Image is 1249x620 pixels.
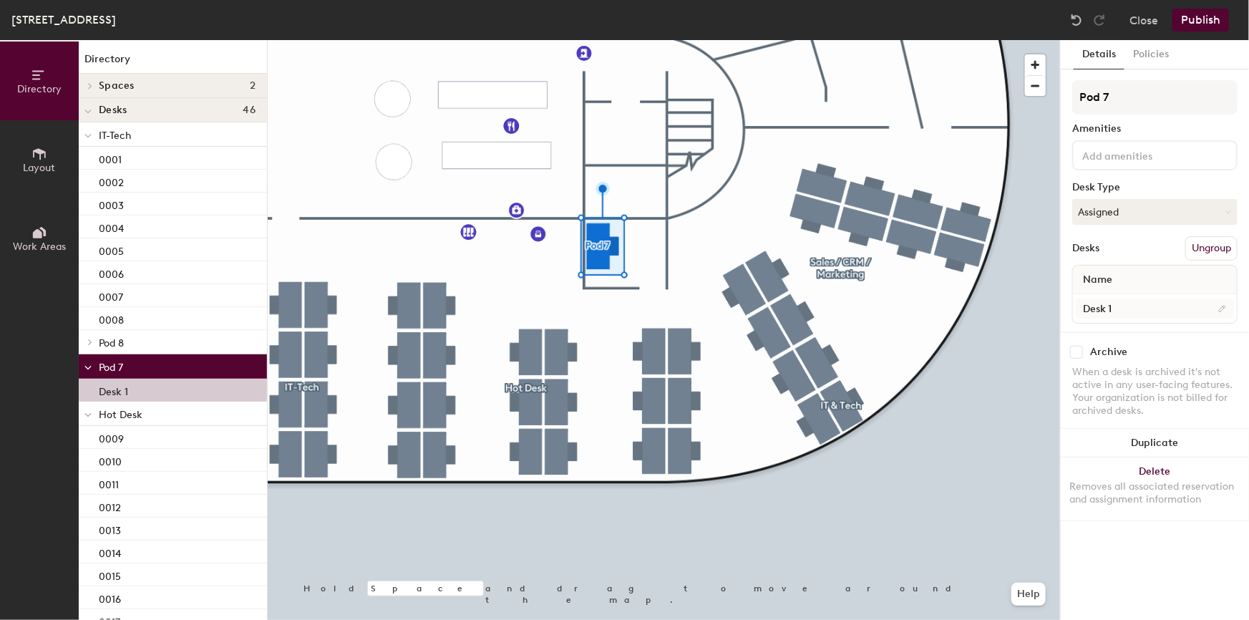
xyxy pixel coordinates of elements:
p: 0015 [99,566,121,583]
p: 0004 [99,218,124,235]
span: 46 [243,105,256,116]
p: 0009 [99,429,124,445]
span: Work Areas [13,241,66,253]
span: Pod 7 [99,362,123,374]
span: Name [1076,267,1119,293]
input: Add amenities [1079,146,1208,163]
p: 0014 [99,543,121,560]
p: Desk 1 [99,382,128,398]
img: Undo [1069,13,1084,27]
div: Desk Type [1072,182,1238,193]
div: Archive [1090,347,1127,358]
span: Desks [99,105,127,116]
p: 0011 [99,475,119,491]
span: Spaces [99,80,135,92]
h1: Directory [79,52,267,74]
p: 0016 [99,589,121,606]
button: Assigned [1072,199,1238,225]
p: 0010 [99,452,122,468]
button: Publish [1172,9,1229,32]
p: 0008 [99,310,124,326]
p: 0003 [99,195,124,212]
p: 0013 [99,520,121,537]
p: 0005 [99,241,124,258]
button: DeleteRemoves all associated reservation and assignment information [1061,457,1249,520]
p: 0001 [99,150,122,166]
input: Unnamed desk [1076,299,1234,319]
p: 0012 [99,498,121,514]
span: IT-Tech [99,130,131,142]
p: 0007 [99,287,123,304]
div: Removes all associated reservation and assignment information [1069,480,1240,506]
p: 0006 [99,264,124,281]
button: Close [1129,9,1158,32]
button: Details [1074,40,1124,69]
img: Redo [1092,13,1107,27]
button: Duplicate [1061,429,1249,457]
div: Desks [1072,243,1099,254]
div: Amenities [1072,123,1238,135]
span: Pod 8 [99,337,124,349]
p: 0002 [99,173,124,189]
span: Directory [17,83,62,95]
span: Layout [24,162,56,174]
span: 2 [250,80,256,92]
button: Policies [1124,40,1177,69]
div: [STREET_ADDRESS] [11,11,116,29]
span: Hot Desk [99,409,142,421]
button: Help [1011,583,1046,606]
button: Ungroup [1185,236,1238,261]
div: When a desk is archived it's not active in any user-facing features. Your organization is not bil... [1072,366,1238,417]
